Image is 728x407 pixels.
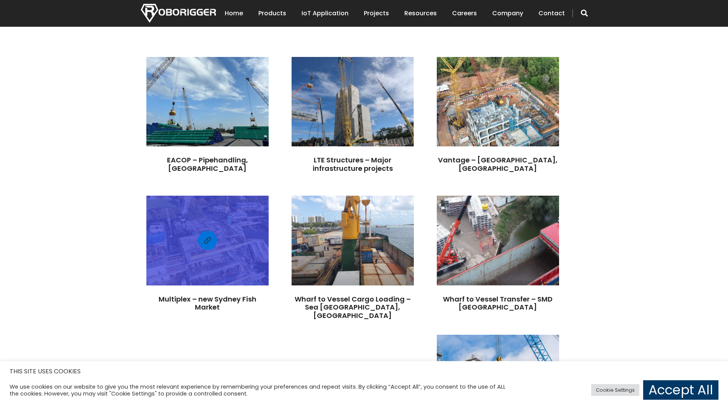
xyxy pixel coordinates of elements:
a: Vantage – [GEOGRAPHIC_DATA], [GEOGRAPHIC_DATA] [438,155,558,173]
a: Wharf to Vessel Transfer – SMD [GEOGRAPHIC_DATA] [443,294,553,312]
a: Company [492,2,523,25]
a: Accept All [643,380,718,400]
a: Careers [452,2,477,25]
img: Nortech [141,4,216,23]
a: EACOP – Pipehandling, [GEOGRAPHIC_DATA] [167,155,248,173]
a: IoT Application [302,2,349,25]
a: Multiplex – new Sydney Fish Market [159,294,256,312]
a: LTE Structures – Major infrastructure projects [313,155,393,173]
a: Cookie Settings [591,384,639,396]
a: Contact [538,2,565,25]
a: Wharf to Vessel Cargo Loading – Sea [GEOGRAPHIC_DATA], [GEOGRAPHIC_DATA] [295,294,411,320]
a: Resources [404,2,437,25]
a: Home [225,2,243,25]
a: Projects [364,2,389,25]
h5: THIS SITE USES COOKIES [10,366,718,376]
a: Products [258,2,286,25]
div: We use cookies on our website to give you the most relevant experience by remembering your prefer... [10,383,506,397]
